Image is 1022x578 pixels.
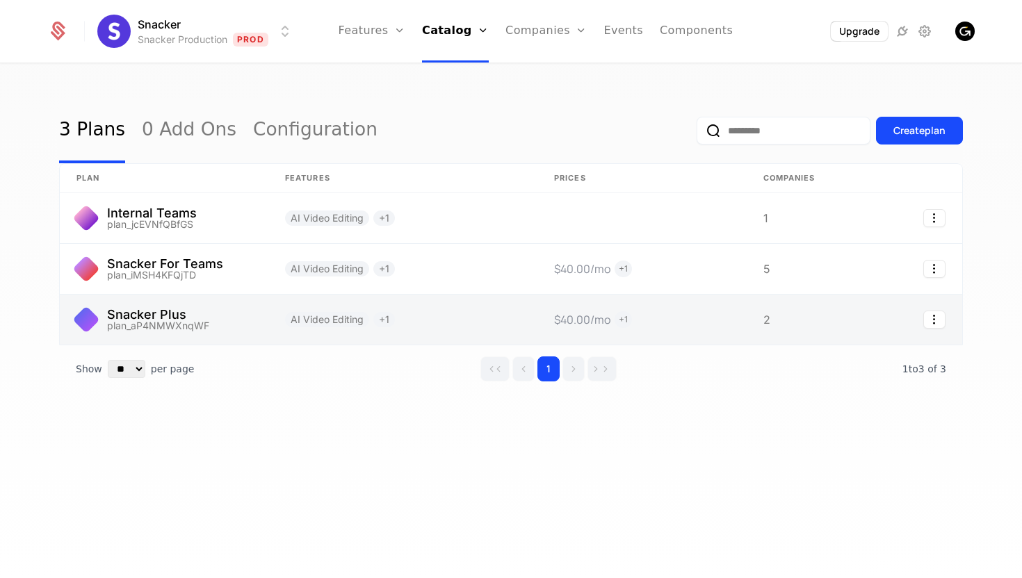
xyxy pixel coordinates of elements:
button: Go to last page [587,356,617,381]
div: Create plan [893,124,946,138]
span: Prod [233,33,268,47]
a: Settings [916,23,933,40]
button: Go to next page [562,356,585,381]
div: Page navigation [480,356,617,381]
img: Shelby Stephens [955,22,975,41]
div: Table pagination [59,345,963,393]
select: Select page size [108,360,145,378]
div: Snacker Production [138,33,227,47]
button: Go to page 1 [537,356,560,381]
img: Snacker [97,15,131,48]
th: Companies [747,164,858,193]
a: 3 Plans [59,98,125,163]
button: Open user button [955,22,975,41]
span: per page [151,362,195,376]
button: Select action [923,260,946,278]
a: 0 Add Ons [142,98,236,163]
button: Go to previous page [512,356,535,381]
span: 1 to 3 of [902,363,940,374]
button: Select action [923,311,946,329]
a: Integrations [894,23,911,40]
button: Select environment [102,16,293,47]
th: Prices [537,164,747,193]
button: Select action [923,209,946,227]
span: 3 [902,363,946,374]
span: Snacker [138,16,181,33]
span: Show [76,362,102,376]
button: Createplan [876,117,963,144]
th: plan [60,164,268,193]
button: Go to first page [480,356,510,381]
button: Upgrade [831,22,888,41]
th: Features [268,164,537,193]
a: Configuration [253,98,378,163]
